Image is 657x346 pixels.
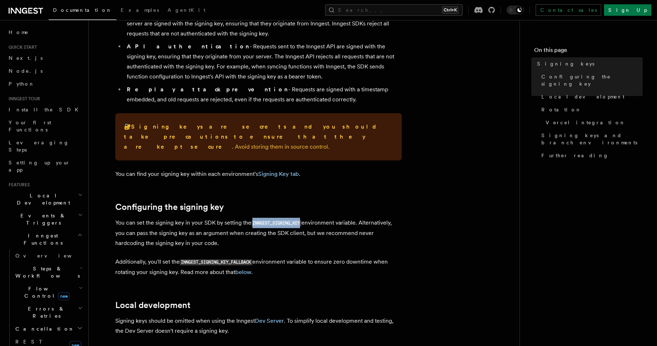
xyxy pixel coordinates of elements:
span: Node.js [9,68,43,74]
span: Setting up your app [9,160,70,173]
a: AgentKit [163,2,210,19]
strong: API authentication [127,43,250,50]
a: Examples [116,2,163,19]
a: Further reading [538,149,643,162]
span: Next.js [9,55,43,61]
button: Toggle dark mode [507,6,524,14]
a: Python [6,77,84,90]
span: Errors & Retries [13,305,78,319]
a: Signing keys [534,57,643,70]
a: Rotation [538,103,643,116]
span: Quick start [6,44,37,50]
li: - Requests are signed with a timestamp embedded, and old requests are rejected, even if the reque... [125,85,402,105]
a: Signing Key tab [258,170,299,177]
code: INNGEST_SIGNING_KEY [251,220,301,226]
span: Rotation [541,106,581,113]
a: Next.js [6,52,84,64]
a: Setting up your app [6,156,84,176]
p: You can set the signing key in your SDK by setting the environment variable. Alternatively, you c... [115,218,402,248]
a: Configuring the signing key [115,202,224,212]
button: Steps & Workflows [13,262,84,282]
a: Documentation [49,2,116,20]
a: Configuring the signing key [538,70,643,90]
a: Local development [538,90,643,103]
span: Your first Functions [9,120,51,133]
span: Inngest Functions [6,232,77,246]
button: Inngest Functions [6,229,84,249]
button: Flow Controlnew [13,282,84,302]
p: 🔐 . Avoid storing them in source control. [124,122,393,152]
span: Vercel integration [546,119,625,126]
span: Leveraging Steps [9,140,69,153]
span: Documentation [53,7,112,13]
strong: Replay attack prevention [127,86,288,93]
a: Vercel integration [543,116,643,129]
p: You can find your signing key within each environment's . [115,169,402,179]
p: Signing keys should be omitted when using the Inngest . To simplify local development and testing... [115,316,402,336]
a: Local development [115,300,190,310]
a: Your first Functions [6,116,84,136]
span: Overview [15,253,89,259]
span: Configuring the signing key [541,73,643,87]
span: Further reading [541,152,609,159]
span: Python [9,81,35,87]
span: new [58,292,70,300]
a: Sign Up [604,4,651,16]
span: Local Development [6,192,78,206]
p: Additionally, you'll set the environment variable to ensure zero downtime when rotating your sign... [115,257,402,277]
span: Features [6,182,30,188]
code: INNGEST_SIGNING_KEY_FALLBACK [180,259,252,265]
span: Signing keys and branch environments [541,132,643,146]
a: below [235,269,251,275]
a: Node.js [6,64,84,77]
a: Overview [13,249,84,262]
li: - All requests sent to your server are signed with the signing key, ensuring that they originate ... [125,9,402,39]
span: Examples [121,7,159,13]
h4: On this page [534,46,643,57]
span: Steps & Workflows [13,265,80,279]
span: Signing keys [537,60,594,67]
span: Home [9,29,29,36]
button: Cancellation [13,322,84,335]
span: Flow Control [13,285,79,299]
button: Local Development [6,189,84,209]
span: AgentKit [168,7,206,13]
kbd: Ctrl+K [442,6,458,14]
a: Home [6,26,84,39]
a: Leveraging Steps [6,136,84,156]
a: Dev Server [255,317,284,324]
button: Search...Ctrl+K [325,4,463,16]
li: - Requests sent to the Inngest API are signed with the signing key, ensuring that they originate ... [125,42,402,82]
span: Local development [541,93,624,100]
span: Events & Triggers [6,212,78,226]
span: Inngest tour [6,96,40,102]
span: Cancellation [13,325,74,332]
button: Events & Triggers [6,209,84,229]
a: Contact sales [536,4,601,16]
span: Install the SDK [9,107,83,112]
a: Install the SDK [6,103,84,116]
strong: Signing keys are secrets and you should take precautions to ensure that they are kept secure [124,123,382,150]
button: Errors & Retries [13,302,84,322]
a: Signing keys and branch environments [538,129,643,149]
